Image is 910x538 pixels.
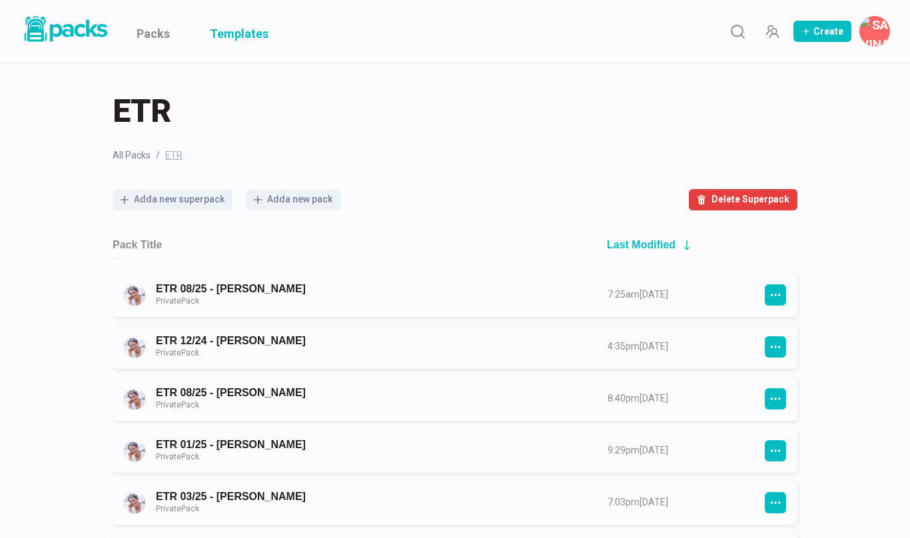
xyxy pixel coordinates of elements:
a: All Packs [113,148,151,162]
button: Adda new superpack [113,189,232,210]
button: Savina Tilmann [859,16,890,47]
h2: Last Modified [607,238,676,251]
nav: breadcrumb [113,148,797,162]
a: Packs logo [20,13,110,49]
span: ETR [165,148,183,162]
button: Search [724,18,751,45]
button: Manage Team Invites [759,18,785,45]
img: Packs logo [20,13,110,45]
button: Adda new pack [246,189,340,210]
span: / [156,148,160,162]
button: Create Pack [793,21,851,42]
span: ETR [113,90,171,133]
button: Delete Superpack [689,189,797,210]
h2: Pack Title [113,238,162,251]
